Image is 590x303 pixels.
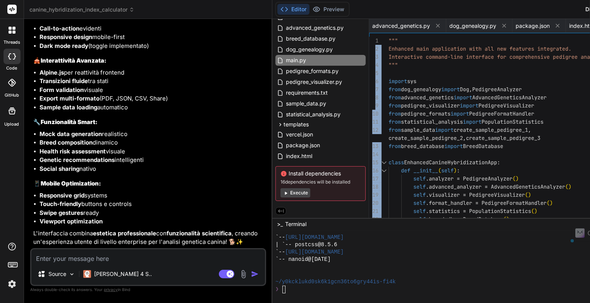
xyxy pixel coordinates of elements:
[83,270,91,278] img: Claude 4 Sonnet
[285,88,329,97] span: requirements.txt
[41,180,101,187] strong: Mobile Optimization:
[280,170,361,177] span: Install dependencies
[451,110,469,117] span: import
[454,167,457,174] span: )
[285,66,339,76] span: pedigree_formats.py
[40,165,265,174] li: nativo
[401,167,410,174] span: def
[547,199,550,206] span: (
[441,86,460,93] span: import
[251,270,259,278] img: icon
[369,199,378,207] div: 20
[285,110,341,119] span: statistical_analysis.py
[379,167,389,175] div: Click to collapse the range.
[40,130,102,138] strong: Mock data generation
[369,94,378,102] div: 8
[426,175,513,182] span: .analyzer = PedigreeAnalyzer
[94,270,152,278] p: [PERSON_NAME] 4 S..
[534,208,537,214] span: )
[40,209,265,218] li: ready
[3,39,20,46] label: threads
[460,86,469,93] span: Dog
[40,200,81,208] strong: Touch-friendly
[407,78,416,85] span: sys
[413,208,426,214] span: self
[40,24,265,33] li: evidenti
[275,249,285,256] span: `--
[40,33,92,41] strong: Responsive design
[104,287,118,292] span: privacy
[389,86,401,93] span: from
[275,278,396,286] span: ~/y0kcklukd0sk6k1gcn36to6gry44is-fi4k
[389,118,401,125] span: from
[531,208,534,214] span: (
[40,86,84,94] strong: Form validation
[426,199,547,206] span: .format_handler = PedigreeFormatHandler
[285,234,344,241] span: [URL][DOMAIN_NAME]
[239,270,248,279] img: attachment
[372,22,430,30] span: advanced_genetics.py
[275,241,337,249] span: | `-- postcss@8.5.6
[369,183,378,191] div: 18
[472,94,547,101] span: AdvancedGeneticsAnalyzer
[369,77,378,85] div: 6
[40,156,115,163] strong: Genetic recommendations
[40,148,106,155] strong: Health risk assessment
[41,118,98,126] strong: Funzionalità Smart:
[285,99,327,108] span: sample_data.py
[40,192,84,199] strong: Responsive grid
[389,102,401,109] span: from
[7,65,17,71] label: code
[40,130,265,139] li: realistico
[369,69,378,77] div: 5
[565,183,568,190] span: (
[40,103,265,112] li: automatico
[516,175,519,182] span: )
[280,179,361,185] span: 16 dependencies will be installed
[469,86,472,93] span: ,
[369,142,378,150] div: 13
[285,141,321,150] span: package.json
[369,150,378,158] div: 14
[460,102,478,109] span: import
[435,126,454,133] span: import
[444,143,463,150] span: import
[275,234,285,241] span: `--
[277,4,310,15] button: Editor
[369,126,378,134] div: 12
[389,94,401,101] span: from
[369,85,378,94] div: 7
[369,102,378,110] div: 9
[568,183,571,190] span: )
[33,229,265,247] p: L'interfaccia combina con , creando un'esperienza utente di livello enterprise per l'analisi gene...
[40,104,97,111] strong: Sample data loading
[93,230,156,237] strong: estetica professionale
[40,69,64,76] strong: Alpine.js
[413,216,426,223] span: self
[389,45,544,52] span: Enhanced main application with all new features in
[469,110,534,117] span: PedigreeFormatHandler
[404,159,497,166] span: EnhancedCanineHybridizationApp
[40,86,265,95] li: visuale
[285,77,343,87] span: pedigree_visualizer.py
[472,86,522,93] span: PedigreeAnalyzer
[310,4,347,15] button: Preview
[389,37,398,44] span: """
[426,216,503,223] span: .breed_db = BreedDatabase
[413,183,426,190] span: self
[40,94,265,103] li: (PDF, JSON, CSV, Share)
[369,215,378,223] div: 22
[466,134,540,141] span: create_sample_pedigree_3
[30,286,266,293] p: Always double-check its answers. Your in Bind
[449,22,496,30] span: dog_genealogy.py
[277,220,283,228] span: >_
[40,139,93,146] strong: Breed composition
[389,53,544,60] span: Interactive command-line interface for comprehensi
[5,121,19,128] label: Upload
[463,118,482,125] span: import
[285,130,314,139] span: vercel.json
[369,158,378,167] div: 15
[389,143,401,150] span: from
[284,121,309,128] span: templates
[503,216,506,223] span: (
